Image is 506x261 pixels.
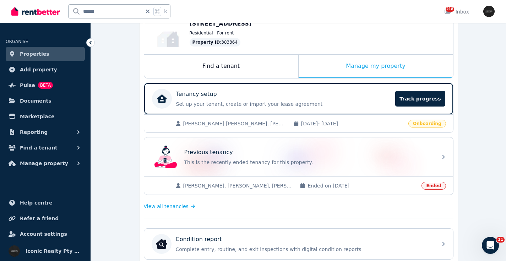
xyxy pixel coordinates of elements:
[11,45,111,73] div: Hi there 👋 This is Fin speaking. I’m here to answer your questions, but you’ll always have the op...
[20,112,54,121] span: Marketplace
[20,65,57,74] span: Add property
[144,203,189,210] span: View all tenancies
[301,120,404,127] span: [DATE] - [DATE]
[20,143,58,152] span: Find a tenant
[20,128,48,136] span: Reporting
[183,182,293,189] span: [PERSON_NAME], [PERSON_NAME], [PERSON_NAME]
[176,246,433,253] p: Complete entry, routine, and exit inspections with digital condition reports
[421,182,446,190] span: Ended
[144,229,453,259] a: Condition reportCondition reportComplete entry, routine, and exit inspections with digital condit...
[176,90,217,98] p: Tenancy setup
[6,109,85,124] a: Marketplace
[6,41,136,78] div: The RentBetter Team says…
[6,47,85,61] a: Properties
[6,94,85,108] a: Documents
[190,38,241,47] div: : 383364
[154,146,177,168] img: Previous tenancy
[6,196,85,210] a: Help centre
[122,204,133,215] button: Send a message…
[6,227,85,241] a: Account settings
[144,137,453,176] a: Previous tenancyPrevious tenancyThis is the recently ended tenancy for this property.
[156,238,167,250] img: Condition report
[111,3,125,16] button: Home
[6,141,85,155] button: Find a tenant
[20,230,67,238] span: Account settings
[483,6,495,17] img: Iconic Realty Pty Ltd
[176,100,391,108] p: Set up your tenant, create or import your lease agreement
[20,159,68,168] span: Manage property
[34,4,94,9] h1: The RentBetter Team
[496,237,505,243] span: 11
[38,82,53,89] span: BETA
[6,41,116,77] div: Hi there 👋 This is Fin speaking. I’m here to answer your questions, but you’ll always have the op...
[192,39,220,45] span: Property ID
[125,3,137,16] div: Close
[6,211,85,225] a: Refer a friend
[20,97,51,105] span: Documents
[6,125,85,139] button: Reporting
[5,3,18,16] button: go back
[20,4,32,15] img: Profile image for The RentBetter Team
[408,120,446,127] span: Onboarding
[45,207,51,212] button: Start recording
[20,214,59,223] span: Refer a friend
[446,7,454,12] span: 218
[6,78,95,93] div: What can we help with [DATE]?The RentBetter Team • Just now
[20,50,49,58] span: Properties
[164,9,167,14] span: k
[395,91,445,107] span: Track progress
[20,81,35,89] span: Pulse
[6,39,28,44] span: ORGANISE
[299,55,453,78] div: Manage my property
[308,182,417,189] span: Ended on [DATE]
[190,20,252,27] span: [STREET_ADDRESS]
[6,156,85,170] button: Manage property
[20,199,53,207] span: Help centre
[183,120,286,127] span: [PERSON_NAME] [PERSON_NAME], [PERSON_NAME], [PERSON_NAME]
[34,207,39,212] button: Upload attachment
[144,203,195,210] a: View all tenancies
[11,95,80,99] div: The RentBetter Team • Just now
[11,6,60,17] img: RentBetter
[190,30,234,36] span: Residential | For rent
[176,235,222,244] p: Condition report
[6,62,85,77] a: Add property
[11,82,89,89] div: What can we help with [DATE]?
[482,237,499,254] iframe: Intercom live chat
[34,9,88,16] p: The team can also help
[6,78,136,109] div: The RentBetter Team says…
[9,245,20,257] img: Iconic Realty Pty Ltd
[6,78,85,92] a: PulseBETA
[184,148,233,157] p: Previous tenancy
[11,207,17,212] button: Emoji picker
[22,207,28,212] button: Gif picker
[6,192,136,204] textarea: Message…
[444,8,469,15] div: Inbox
[144,83,453,114] a: Tenancy setupSet up your tenant, create or import your lease agreementTrack progress
[144,55,298,78] div: Find a tenant
[26,247,82,255] span: Iconic Realty Pty Ltd
[184,159,433,166] p: This is the recently ended tenancy for this property.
